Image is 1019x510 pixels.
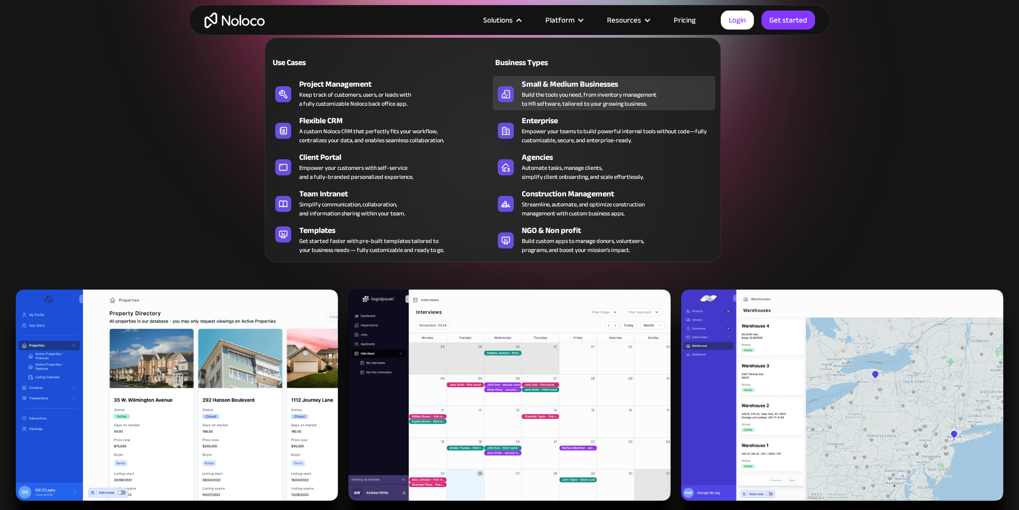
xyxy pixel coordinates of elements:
div: A custom Noloco CRM that perfectly fits your workflow, centralizes your data, and enables seamles... [299,127,444,145]
a: TemplatesGet started faster with pre-built templates tailored toyour business needs — fully custo... [270,222,493,257]
div: Keep track of customers, users, or leads with a fully customizable Noloco back office app. [299,90,411,108]
div: Streamline, automate, and optimize construction management with custom business apps. [522,200,645,218]
a: Get started [761,11,815,30]
div: Automate tasks, manage clients, simplify client onboarding, and scale effortlessly. [522,163,644,181]
div: Use Cases [270,57,377,69]
a: Construction ManagementStreamline, automate, and optimize constructionmanagement with custom busi... [493,186,715,220]
a: Business Types [493,51,715,74]
a: AgenciesAutomate tasks, manage clients,simplify client onboarding, and scale effortlessly. [493,149,715,183]
div: Construction Management [522,188,720,200]
a: Project ManagementKeep track of customers, users, or leads witha fully customizable Noloco back o... [270,76,493,110]
div: Agencies [522,151,720,163]
h1: Start Building Your Perfect App with Ready-to-Use Templates [199,60,821,120]
div: Flexible CRM [299,115,497,127]
a: Login [721,11,754,30]
div: Solutions [483,14,513,27]
a: NGO & Non profitBuild custom apps to manage donors, volunteers,programs, and boost your mission’s... [493,222,715,257]
a: EnterpriseEmpower your teams to build powerful internal tools without code—fully customizable, se... [493,113,715,147]
div: Enterprise [522,115,720,127]
div: Platform [533,14,594,27]
div: Resources [594,14,661,27]
div: Get started faster with pre-built templates tailored to your business needs — fully customizable ... [299,236,444,254]
div: Templates [299,224,497,236]
div: Empower your teams to build powerful internal tools without code—fully customizable, secure, and ... [522,127,710,145]
a: Team IntranetSimplify communication, collaboration,and information sharing within your team. [270,186,493,220]
div: Empower your customers with self-service and a fully-branded personalized experience. [299,163,414,181]
div: Solutions [471,14,533,27]
div: Resources [607,14,641,27]
div: Team Intranet [299,188,497,200]
div: Small & Medium Businesses [522,78,720,90]
div: Build custom apps to manage donors, volunteers, programs, and boost your mission’s impact. [522,236,644,254]
div: Project Management [299,78,497,90]
a: Client PortalEmpower your customers with self-serviceand a fully-branded personalized experience. [270,149,493,183]
a: Small & Medium BusinessesBuild the tools you need, from inventory managementto HR software, tailo... [493,76,715,110]
div: Client Portal [299,151,497,163]
div: Simplify communication, collaboration, and information sharing within your team. [299,200,405,218]
nav: Solutions [265,24,721,262]
div: Business Types [493,57,600,69]
div: Platform [545,14,574,27]
a: Flexible CRMA custom Noloco CRM that perfectly fits your workflow,centralizes your data, and enab... [270,113,493,147]
div: NGO & Non profit [522,224,720,236]
a: Pricing [661,14,708,27]
a: home [205,13,265,28]
a: Use Cases [270,51,493,74]
div: Build the tools you need, from inventory management to HR software, tailored to your growing busi... [522,90,657,108]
